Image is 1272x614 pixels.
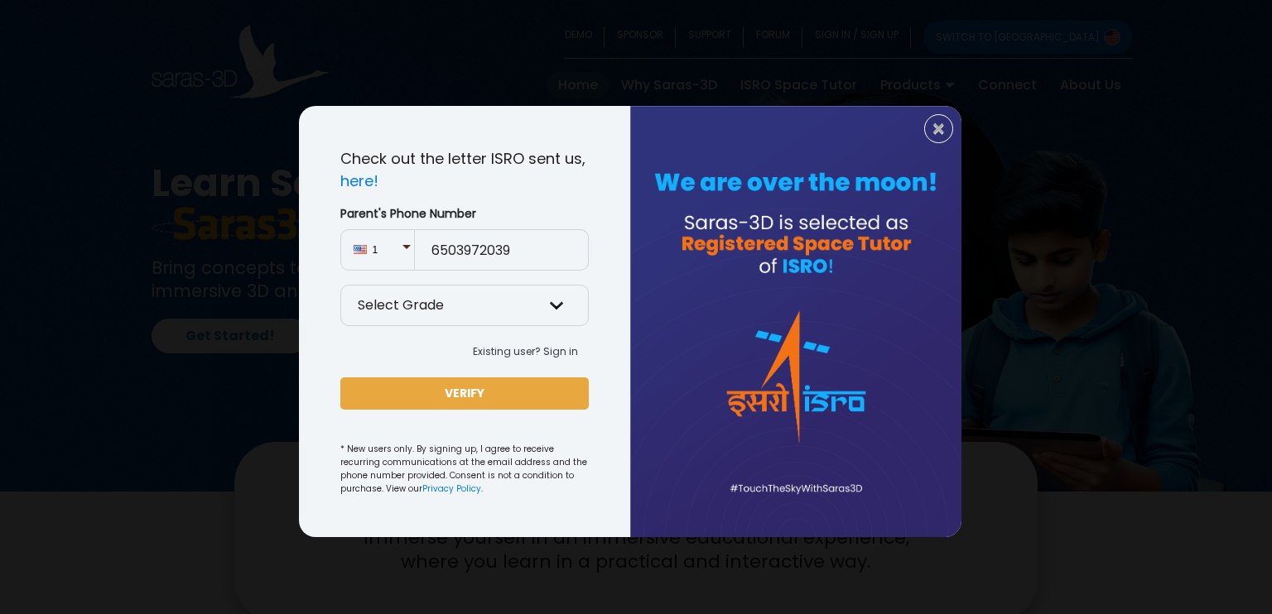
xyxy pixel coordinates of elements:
a: Privacy Policy [422,482,481,495]
small: * New users only. By signing up, I agree to receive recurring communications at the email address... [340,443,589,496]
label: Parent's Phone Number [340,205,589,223]
p: Check out the letter ISRO sent us, [340,147,589,192]
button: VERIFY [340,377,589,410]
span: × [932,118,946,140]
a: here! [340,170,378,191]
button: Existing user? Sign in [462,339,589,364]
input: Enter Number [415,229,589,271]
button: Close [924,114,953,143]
span: 1 [373,242,402,257]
